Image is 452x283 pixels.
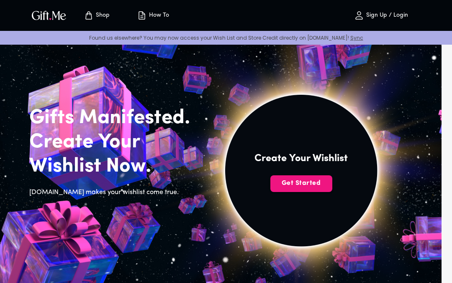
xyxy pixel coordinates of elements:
h2: Wishlist Now. [29,154,203,179]
h2: Create Your [29,130,203,154]
h2: Gifts Manifested. [29,106,203,130]
h4: Create Your Wishlist [254,152,348,165]
button: Get Started [270,175,332,192]
h6: [DOMAIN_NAME] makes your wishlist come true. [29,187,203,198]
a: Sync [350,34,363,41]
button: Store page [74,2,120,29]
button: GiftMe Logo [29,10,69,20]
span: Get Started [270,179,332,188]
button: Sign Up / Login [339,2,423,29]
p: Found us elsewhere? You may now access your Wish List and Store Credit directly on [DOMAIN_NAME]! [7,34,445,41]
button: How To [130,2,176,29]
img: GiftMe Logo [30,9,68,21]
p: Shop [94,12,110,19]
p: How To [147,12,169,19]
img: how-to.svg [137,10,147,20]
p: Sign Up / Login [364,12,408,19]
